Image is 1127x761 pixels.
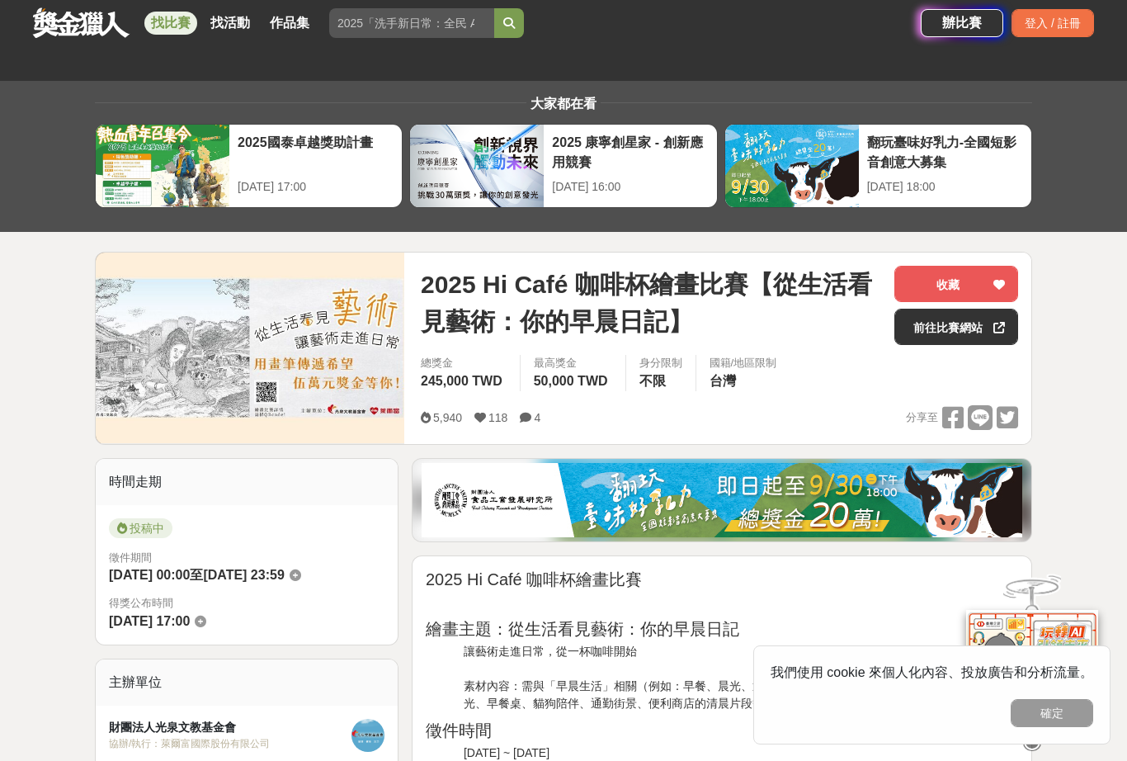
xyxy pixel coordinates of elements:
[534,411,540,424] span: 4
[1011,699,1093,727] button: 確定
[203,568,284,582] span: [DATE] 23:59
[329,8,494,38] input: 2025「洗手新日常：全民 ALL IN」洗手歌全台徵選
[109,551,152,564] span: 徵件期間
[966,599,1098,709] img: d2146d9a-e6f6-4337-9592-8cefde37ba6b.png
[238,133,394,170] div: 2025國泰卓越獎助計畫
[109,595,384,612] span: 得獎公布時間
[109,568,190,582] span: [DATE] 00:00
[464,643,1018,712] p: 讓藝術走進日常，從一杯咖啡開始 素材內容：需與「早晨生活」相關（例如：早餐、晨光、通勤、讀書、晨運、家人時光、咖啡與閱讀、窗邊陽光、早餐桌、貓狗陪伴、通勤街景、便利商店的清晨片段等）
[263,12,316,35] a: 作品集
[639,374,666,388] span: 不限
[421,266,881,340] span: 2025 Hi Café 咖啡杯繪畫比賽【從生活看見藝術：你的早晨日記】
[144,12,197,35] a: 找比賽
[96,253,404,443] img: Cover Image
[95,124,403,208] a: 2025國泰卓越獎助計畫[DATE] 17:00
[894,266,1018,302] button: 收藏
[426,570,1018,589] h2: 2025 Hi Café 咖啡杯繪畫比賽
[96,459,398,505] div: 時間走期
[867,178,1023,196] div: [DATE] 18:00
[488,411,507,424] span: 118
[552,178,708,196] div: [DATE] 16:00
[109,518,172,538] span: 投稿中
[639,355,682,371] div: 身分限制
[426,619,1018,639] h2: 繪畫主題：從生活看見藝術：你的早晨日記
[204,12,257,35] a: 找活動
[921,9,1003,37] a: 辦比賽
[534,355,612,371] span: 最高獎金
[894,309,1018,345] a: 前往比賽網站
[421,374,502,388] span: 245,000 TWD
[433,411,462,424] span: 5,940
[906,405,938,430] span: 分享至
[421,355,507,371] span: 總獎金
[109,736,351,751] div: 協辦/執行： 萊爾富國際股份有限公司
[526,97,601,111] span: 大家都在看
[1011,9,1094,37] div: 登入 / 註冊
[96,659,398,706] div: 主辦單位
[109,719,351,736] div: 財團法人光泉文教基金會
[109,614,190,628] span: [DATE] 17:00
[724,124,1032,208] a: 翻玩臺味好乳力-全國短影音創意大募集[DATE] 18:00
[409,124,717,208] a: 2025 康寧創星家 - 創新應用競賽[DATE] 16:00
[422,463,1022,537] img: 1c81a89c-c1b3-4fd6-9c6e-7d29d79abef5.jpg
[710,355,777,371] div: 國籍/地區限制
[552,133,708,170] div: 2025 康寧創星家 - 創新應用競賽
[867,133,1023,170] div: 翻玩臺味好乳力-全國短影音創意大募集
[238,178,394,196] div: [DATE] 17:00
[710,374,736,388] span: 台灣
[190,568,203,582] span: 至
[426,721,1018,740] h2: 徵件時間
[534,374,608,388] span: 50,000 TWD
[771,665,1093,679] span: 我們使用 cookie 來個人化內容、投放廣告和分析流量。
